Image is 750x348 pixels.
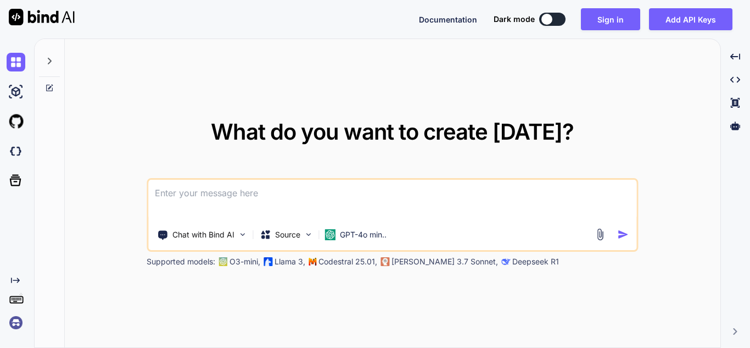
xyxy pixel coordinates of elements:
[617,229,629,240] img: icon
[230,256,260,267] p: O3-mini,
[380,257,389,266] img: claude
[501,257,510,266] img: claude
[7,142,25,161] img: darkCloudIdeIcon
[7,82,25,101] img: ai-studio
[494,14,535,25] span: Dark mode
[211,118,574,145] span: What do you want to create [DATE]?
[172,229,234,240] p: Chat with Bind AI
[649,8,732,30] button: Add API Keys
[309,258,316,266] img: Mistral-AI
[581,8,640,30] button: Sign in
[275,256,305,267] p: Llama 3,
[147,256,215,267] p: Supported models:
[304,230,313,239] img: Pick Models
[512,256,559,267] p: Deepseek R1
[594,228,606,241] img: attachment
[264,257,272,266] img: Llama2
[275,229,300,240] p: Source
[391,256,498,267] p: [PERSON_NAME] 3.7 Sonnet,
[7,313,25,332] img: signin
[7,53,25,71] img: chat
[9,9,75,25] img: Bind AI
[419,15,477,24] span: Documentation
[419,14,477,25] button: Documentation
[238,230,247,239] img: Pick Tools
[7,112,25,131] img: githubLight
[324,229,335,240] img: GPT-4o mini
[318,256,377,267] p: Codestral 25.01,
[340,229,387,240] p: GPT-4o min..
[219,257,227,266] img: GPT-4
